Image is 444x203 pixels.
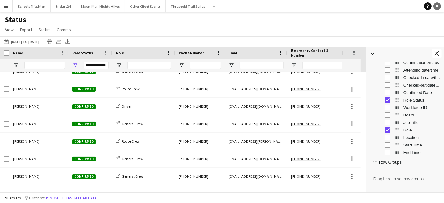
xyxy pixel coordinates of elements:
div: [PHONE_NUMBER] [175,150,225,167]
button: Open Filter Menu [179,62,184,68]
span: End Time [403,150,440,155]
button: Schools Triathlon [13,0,51,12]
app-action-btn: Print [46,38,53,45]
button: Remove filters [45,195,73,201]
a: Route Crew [116,139,140,144]
input: Email Filter Input [240,62,284,69]
span: Emergency Contact 1 Number [291,48,338,57]
span: Role Status [403,98,440,102]
span: Confirmed Date [403,90,440,95]
span: Status [38,27,51,32]
a: [PHONE_NUMBER] [291,121,321,126]
div: Confirmation Status Column [366,59,444,66]
button: Open Filter Menu [229,62,234,68]
div: Workforce ID Column [366,104,444,111]
div: [EMAIL_ADDRESS][DOMAIN_NAME] [225,98,287,115]
div: Checked-in date/time Column [366,74,444,81]
a: Route Crew [116,87,140,91]
button: Open Filter Menu [13,62,19,68]
span: Confirmed [72,157,96,161]
div: [PHONE_NUMBER] [175,185,225,202]
span: Row Groups [379,160,402,165]
span: Job Title [403,120,440,125]
span: [PERSON_NAME] [13,174,40,179]
span: Email [229,51,239,55]
div: [PERSON_NAME][EMAIL_ADDRESS][DOMAIN_NAME] [225,185,287,202]
span: Attending date/time [403,68,440,72]
button: Open Filter Menu [72,62,78,68]
span: Confirmation Status [403,60,440,65]
div: [EMAIL_ADDRESS][DOMAIN_NAME] [225,168,287,185]
div: Confirmed Date Column [366,89,444,96]
div: Start Time Column [366,141,444,149]
button: Reload data [73,195,98,201]
span: Export [20,27,32,32]
div: Board Column [366,111,444,119]
div: Job Title Column [366,119,444,126]
span: General Crew [122,156,143,161]
span: Confirmed [72,174,96,179]
span: Confirmed [72,122,96,126]
span: Checked-in date/time [403,75,440,80]
span: [PERSON_NAME] [13,139,40,144]
a: Comms [54,26,73,34]
input: Phone Number Filter Input [190,62,221,69]
div: Checked-out date/time Column [366,81,444,89]
button: Open Filter Menu [291,62,297,68]
button: Macmillan Mighty Hikes [76,0,125,12]
div: Attending date/time Column [366,66,444,74]
span: Confirmed [72,87,96,92]
span: Confirmed [72,139,96,144]
a: [PHONE_NUMBER] [291,156,321,161]
div: Row Groups [366,165,444,192]
span: Drag here to set row groups [370,169,440,189]
a: [PHONE_NUMBER] [291,139,321,144]
span: [PERSON_NAME] [13,87,40,91]
button: Other Client Events [125,0,166,12]
div: [EMAIL_ADDRESS][DOMAIN_NAME] [225,80,287,97]
span: Role [116,51,124,55]
span: Board [403,113,440,117]
app-action-btn: Crew files as ZIP [55,38,62,45]
a: Status [36,26,53,34]
button: Open Filter Menu [116,62,122,68]
div: [PHONE_NUMBER] [175,80,225,97]
a: General Crew [116,121,143,126]
input: Role Filter Input [127,62,171,69]
span: General Crew [122,121,143,126]
span: Route Crew [122,87,140,91]
a: [PHONE_NUMBER] [291,104,321,109]
span: Role [403,128,440,132]
span: Confirmed [72,69,96,74]
div: [EMAIL_ADDRESS][PERSON_NAME][DOMAIN_NAME] [225,133,287,150]
span: View [5,27,14,32]
button: Threshold Trail Series [166,0,210,12]
div: [EMAIL_ADDRESS][DOMAIN_NAME] [225,150,287,167]
button: Endure24 [51,0,76,12]
app-action-btn: Export XLSX [64,38,72,45]
a: General Crew [116,174,143,179]
button: [DATE] to [DATE] [2,38,41,45]
div: Location Column [366,134,444,141]
div: End Time Column [366,149,444,156]
input: Name Filter Input [24,62,65,69]
a: [PHONE_NUMBER] [291,174,321,179]
a: Export [17,26,35,34]
input: Emergency Contact 1 Number Filter Input [302,62,346,69]
span: Route Crew [122,139,140,144]
span: [PERSON_NAME] [13,121,40,126]
span: [PERSON_NAME] [13,156,40,161]
span: Name [13,51,23,55]
span: Driver [122,104,131,109]
span: Workforce ID [403,105,440,110]
span: 1 filter set [28,196,45,200]
div: [PHONE_NUMBER] [175,168,225,185]
span: Location [403,135,440,140]
span: Phone Number [179,51,204,55]
div: Role Column [366,126,444,134]
div: [PHONE_NUMBER] [175,115,225,132]
div: [PHONE_NUMBER] [175,133,225,150]
a: General Crew [116,156,143,161]
span: Confirmed [72,104,96,109]
div: [EMAIL_ADDRESS][DOMAIN_NAME] [225,115,287,132]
